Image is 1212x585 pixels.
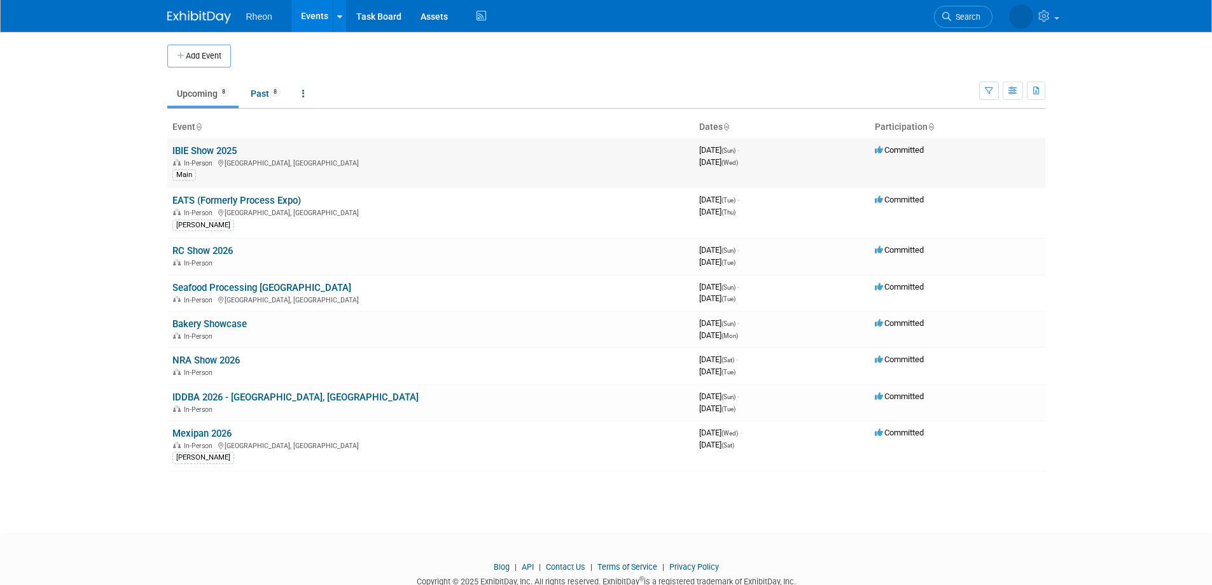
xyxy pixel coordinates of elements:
[934,6,993,28] a: Search
[173,332,181,339] img: In-Person Event
[512,562,520,572] span: |
[172,440,689,450] div: [GEOGRAPHIC_DATA], [GEOGRAPHIC_DATA]
[167,116,694,138] th: Event
[494,562,510,572] a: Blog
[184,159,216,167] span: In-Person
[699,195,739,204] span: [DATE]
[167,81,239,106] a: Upcoming8
[184,296,216,304] span: In-Person
[737,318,739,328] span: -
[721,405,735,412] span: (Tue)
[184,332,216,341] span: In-Person
[736,355,738,364] span: -
[870,116,1045,138] th: Participation
[721,430,738,437] span: (Wed)
[721,442,734,449] span: (Sat)
[195,122,202,132] a: Sort by Event Name
[218,87,229,97] span: 8
[172,169,196,181] div: Main
[172,294,689,304] div: [GEOGRAPHIC_DATA], [GEOGRAPHIC_DATA]
[928,122,934,132] a: Sort by Participation Type
[172,145,237,157] a: IBIE Show 2025
[737,245,739,255] span: -
[875,391,924,401] span: Committed
[875,245,924,255] span: Committed
[172,157,689,167] div: [GEOGRAPHIC_DATA], [GEOGRAPHIC_DATA]
[597,562,657,572] a: Terms of Service
[721,393,735,400] span: (Sun)
[172,318,247,330] a: Bakery Showcase
[173,296,181,302] img: In-Person Event
[721,147,735,154] span: (Sun)
[721,247,735,254] span: (Sun)
[184,209,216,217] span: In-Person
[737,391,739,401] span: -
[173,209,181,215] img: In-Person Event
[172,220,234,231] div: [PERSON_NAME]
[546,562,585,572] a: Contact Us
[184,442,216,450] span: In-Person
[699,428,742,437] span: [DATE]
[172,391,419,403] a: IDDBA 2026 - [GEOGRAPHIC_DATA], [GEOGRAPHIC_DATA]
[1009,4,1033,29] img: Towa Masuyama
[721,369,735,376] span: (Tue)
[699,355,738,364] span: [DATE]
[721,320,735,327] span: (Sun)
[875,355,924,364] span: Committed
[522,562,534,572] a: API
[875,282,924,292] span: Committed
[699,293,735,303] span: [DATE]
[699,245,739,255] span: [DATE]
[699,282,739,292] span: [DATE]
[270,87,281,97] span: 8
[694,116,870,138] th: Dates
[721,159,738,166] span: (Wed)
[721,209,735,216] span: (Thu)
[172,245,233,257] a: RC Show 2026
[699,318,739,328] span: [DATE]
[737,195,739,204] span: -
[184,259,216,267] span: In-Person
[699,157,738,167] span: [DATE]
[587,562,596,572] span: |
[184,369,216,377] span: In-Person
[669,562,719,572] a: Privacy Policy
[699,145,739,155] span: [DATE]
[173,442,181,448] img: In-Person Event
[699,391,739,401] span: [DATE]
[639,575,644,582] sup: ®
[721,295,735,302] span: (Tue)
[699,207,735,216] span: [DATE]
[167,11,231,24] img: ExhibitDay
[875,428,924,437] span: Committed
[536,562,544,572] span: |
[721,197,735,204] span: (Tue)
[173,159,181,166] img: In-Person Event
[246,11,272,22] span: Rheon
[659,562,667,572] span: |
[737,282,739,292] span: -
[737,145,739,155] span: -
[699,367,735,376] span: [DATE]
[172,195,301,206] a: EATS (Formerly Process Expo)
[172,355,240,366] a: NRA Show 2026
[740,428,742,437] span: -
[172,282,351,293] a: Seafood Processing [GEOGRAPHIC_DATA]
[173,405,181,412] img: In-Person Event
[699,440,734,449] span: [DATE]
[172,452,234,463] div: [PERSON_NAME]
[699,404,735,413] span: [DATE]
[173,259,181,265] img: In-Person Event
[875,145,924,155] span: Committed
[184,405,216,414] span: In-Person
[173,369,181,375] img: In-Person Event
[172,428,232,439] a: Mexipan 2026
[721,356,734,363] span: (Sat)
[721,284,735,291] span: (Sun)
[951,12,980,22] span: Search
[721,259,735,266] span: (Tue)
[699,330,738,340] span: [DATE]
[723,122,729,132] a: Sort by Start Date
[172,207,689,217] div: [GEOGRAPHIC_DATA], [GEOGRAPHIC_DATA]
[699,257,735,267] span: [DATE]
